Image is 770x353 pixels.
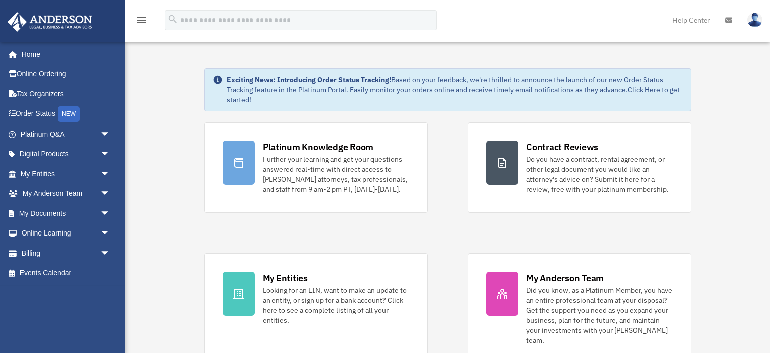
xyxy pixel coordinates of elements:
[7,184,125,204] a: My Anderson Teamarrow_drop_down
[7,44,120,64] a: Home
[100,184,120,204] span: arrow_drop_down
[7,243,125,263] a: Billingarrow_drop_down
[7,164,125,184] a: My Entitiesarrow_drop_down
[526,272,604,284] div: My Anderson Team
[263,272,308,284] div: My Entities
[7,124,125,144] a: Platinum Q&Aarrow_drop_down
[263,141,374,153] div: Platinum Knowledge Room
[263,154,409,194] div: Further your learning and get your questions answered real-time with direct access to [PERSON_NAM...
[7,104,125,125] a: Order StatusNEW
[7,223,125,244] a: Online Learningarrow_drop_down
[58,106,80,122] div: NEW
[167,14,178,25] i: search
[7,203,125,223] a: My Documentsarrow_drop_down
[5,12,95,32] img: Anderson Advisors Platinum Portal
[468,122,691,213] a: Contract Reviews Do you have a contract, rental agreement, or other legal document you would like...
[7,263,125,283] a: Events Calendar
[100,124,120,145] span: arrow_drop_down
[135,18,147,26] a: menu
[227,75,391,84] strong: Exciting News: Introducing Order Status Tracking!
[100,223,120,244] span: arrow_drop_down
[227,75,683,105] div: Based on your feedback, we're thrilled to announce the launch of our new Order Status Tracking fe...
[7,64,125,84] a: Online Ordering
[100,203,120,224] span: arrow_drop_down
[100,144,120,165] span: arrow_drop_down
[526,285,673,345] div: Did you know, as a Platinum Member, you have an entire professional team at your disposal? Get th...
[135,14,147,26] i: menu
[100,164,120,184] span: arrow_drop_down
[747,13,762,27] img: User Pic
[7,84,125,104] a: Tax Organizers
[100,243,120,264] span: arrow_drop_down
[526,141,598,153] div: Contract Reviews
[263,285,409,325] div: Looking for an EIN, want to make an update to an entity, or sign up for a bank account? Click her...
[204,122,428,213] a: Platinum Knowledge Room Further your learning and get your questions answered real-time with dire...
[227,85,680,104] a: Click Here to get started!
[526,154,673,194] div: Do you have a contract, rental agreement, or other legal document you would like an attorney's ad...
[7,144,125,164] a: Digital Productsarrow_drop_down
